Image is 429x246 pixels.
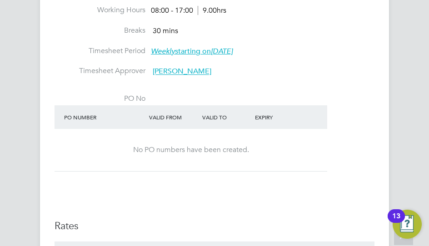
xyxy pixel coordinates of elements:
em: [DATE] [211,47,233,56]
span: 30 mins [153,26,178,35]
h3: Rates [55,220,374,233]
label: Working Hours [55,5,145,15]
div: PO Number [62,109,147,125]
span: [PERSON_NAME] [153,67,211,76]
label: Breaks [55,26,145,35]
label: Timesheet Approver [55,66,145,76]
em: Weekly [151,47,175,56]
label: Timesheet Period [55,46,145,56]
button: Open Resource Center, 13 new notifications [393,210,422,239]
span: starting on [151,47,233,56]
div: Valid From [147,109,200,125]
div: 08:00 - 17:00 [151,6,226,15]
div: 13 [392,216,400,228]
span: 9.00hrs [198,6,226,15]
div: Valid To [200,109,253,125]
div: Expiry [253,109,306,125]
div: No PO numbers have been created. [57,145,325,155]
label: PO No [55,94,145,103]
